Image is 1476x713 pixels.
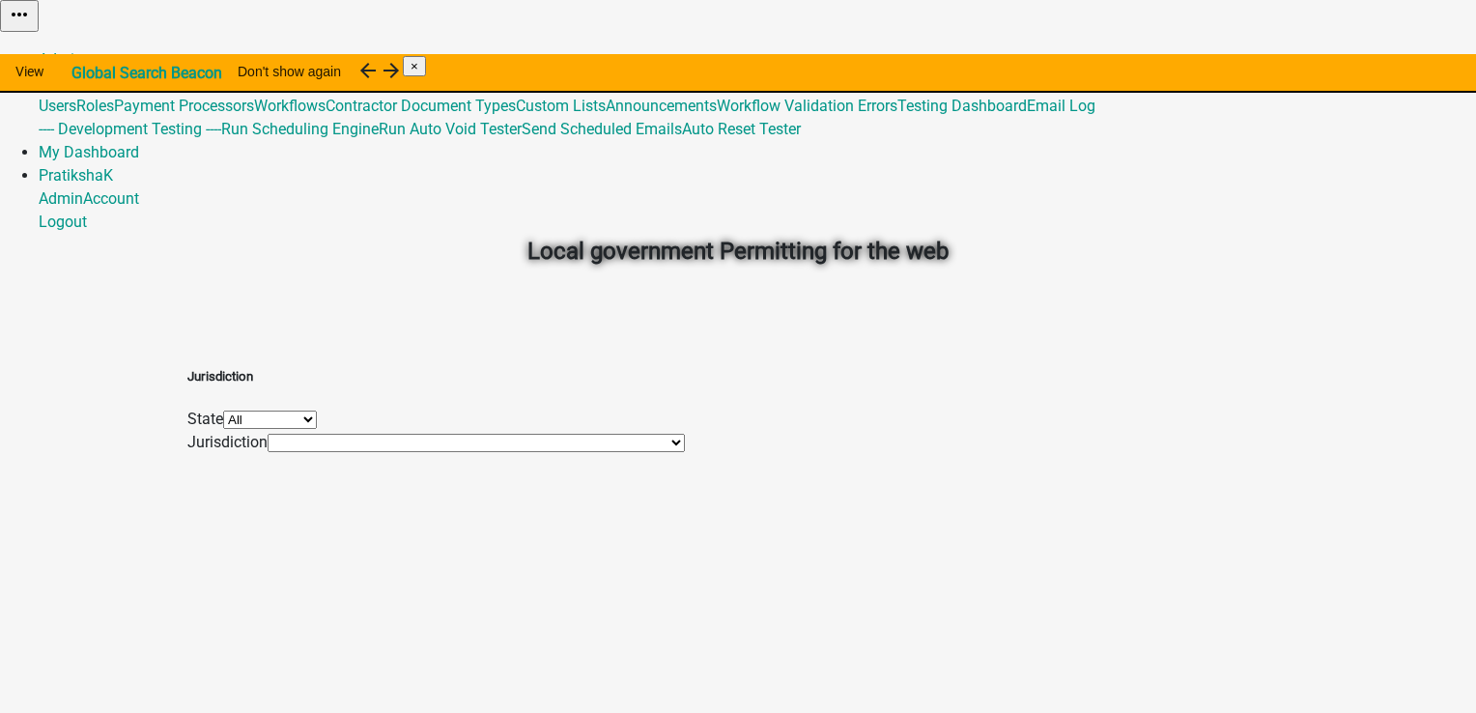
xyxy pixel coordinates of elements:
h2: Local government Permitting for the web [202,234,1274,269]
i: arrow_back [356,59,380,82]
label: Jurisdiction [187,433,268,451]
button: Close [403,56,426,76]
button: Don't show again [222,54,356,89]
i: arrow_forward [380,59,403,82]
strong: Global Search Beacon [71,64,222,82]
span: × [411,59,418,73]
label: State [187,410,223,428]
h5: Jurisdiction [187,367,685,386]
